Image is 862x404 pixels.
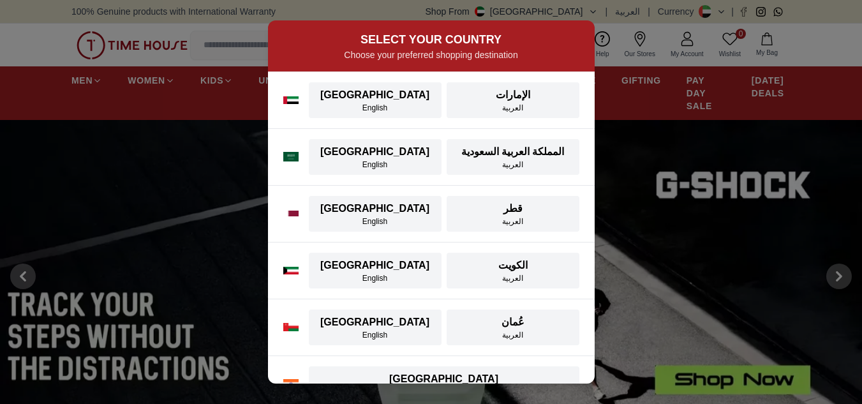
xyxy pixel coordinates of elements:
div: [GEOGRAPHIC_DATA] [316,258,434,273]
button: [GEOGRAPHIC_DATA]English [309,82,442,118]
div: [GEOGRAPHIC_DATA] [316,87,434,103]
div: [GEOGRAPHIC_DATA] [316,315,434,330]
img: Kuwait flag [283,267,299,274]
div: الإمارات [454,87,572,103]
img: Qatar flag [283,211,299,217]
img: Saudi Arabia flag [283,152,299,162]
div: English [316,330,434,340]
button: المملكة العربية السعوديةالعربية [447,139,579,175]
button: الإماراتالعربية [447,82,579,118]
button: [GEOGRAPHIC_DATA]English [309,310,442,345]
div: العربية [454,103,572,113]
button: الكويتالعربية [447,253,579,288]
img: Oman flag [283,323,299,331]
div: English [316,216,434,227]
div: العربية [454,160,572,170]
button: عُمانالعربية [447,310,579,345]
div: English [316,273,434,283]
div: العربية [454,330,572,340]
div: [GEOGRAPHIC_DATA] [316,144,434,160]
div: العربية [454,216,572,227]
div: [GEOGRAPHIC_DATA] [316,371,572,387]
div: قطر [454,201,572,216]
div: المملكة العربية السعودية [454,144,572,160]
img: India flag [283,379,299,389]
div: العربية [454,273,572,283]
button: [GEOGRAPHIC_DATA]English [309,196,442,232]
div: الكويت [454,258,572,273]
p: Choose your preferred shopping destination [283,49,579,61]
div: [GEOGRAPHIC_DATA] [316,201,434,216]
img: UAE flag [283,96,299,104]
button: [GEOGRAPHIC_DATA] [309,366,579,402]
div: English [316,103,434,113]
button: [GEOGRAPHIC_DATA]English [309,253,442,288]
button: قطرالعربية [447,196,579,232]
div: عُمان [454,315,572,330]
div: English [316,160,434,170]
h2: SELECT YOUR COUNTRY [283,31,579,49]
button: [GEOGRAPHIC_DATA]English [309,139,442,175]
